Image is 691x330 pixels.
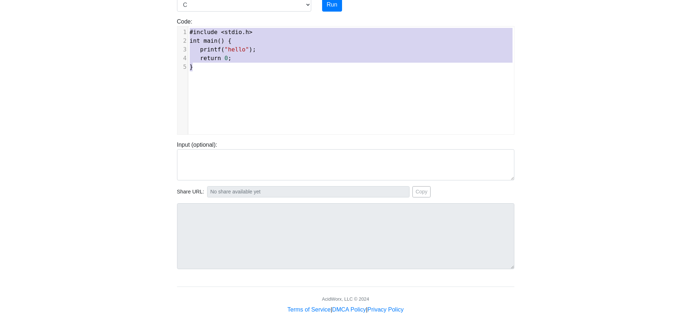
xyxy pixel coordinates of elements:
[177,188,204,196] span: Share URL:
[200,55,221,62] span: return
[177,45,188,54] div: 3
[287,306,330,313] a: Terms of Service
[412,186,431,197] button: Copy
[367,306,404,313] a: Privacy Policy
[190,63,193,70] span: }
[322,296,369,302] div: AcidWorx, LLC © 2024
[200,46,221,53] span: printf
[177,37,188,45] div: 2
[177,54,188,63] div: 4
[177,63,188,71] div: 5
[225,29,242,35] span: stdio
[332,306,366,313] a: DMCA Policy
[190,55,232,62] span: ;
[287,305,403,314] div: | |
[172,141,520,180] div: Input (optional):
[190,37,200,44] span: int
[190,37,232,44] span: () {
[249,29,252,35] span: >
[207,186,410,197] input: No share available yet
[246,29,249,35] span: h
[177,28,188,37] div: 1
[221,29,225,35] span: <
[190,29,253,35] span: .
[203,37,218,44] span: main
[225,55,228,62] span: 0
[190,46,256,53] span: ( );
[190,29,218,35] span: #include
[172,17,520,135] div: Code:
[225,46,249,53] span: "hello"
